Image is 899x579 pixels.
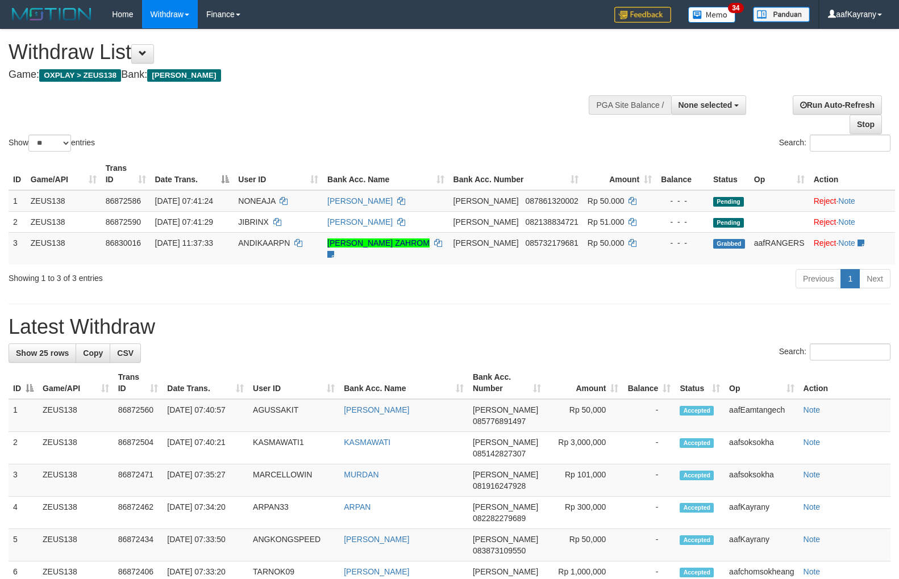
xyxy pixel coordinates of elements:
th: Action [799,367,890,399]
th: ID [9,158,26,190]
a: Note [838,196,855,205]
td: - [623,529,675,561]
div: PGA Site Balance / [589,95,671,115]
span: Accepted [680,503,714,513]
td: 3 [9,232,26,265]
th: ID: activate to sort column descending [9,367,38,399]
td: · [809,211,895,232]
td: 86872504 [114,432,163,464]
th: Bank Acc. Number: activate to sort column ascending [468,367,546,399]
a: Note [804,405,821,414]
span: Copy 083873109550 to clipboard [473,546,526,555]
td: 1 [9,190,26,212]
span: Rp 50.000 [588,196,625,205]
td: 1 [9,399,38,432]
th: Game/API: activate to sort column ascending [26,158,101,190]
span: Copy 082138834721 to clipboard [525,217,578,226]
span: Copy 085732179681 to clipboard [525,238,578,247]
td: ZEUS138 [26,190,101,212]
td: [DATE] 07:35:27 [163,464,248,497]
td: [DATE] 07:34:20 [163,497,248,529]
span: JIBRINX [238,217,269,226]
a: Stop [850,115,882,134]
td: Rp 3,000,000 [546,432,623,464]
td: · [809,190,895,212]
span: Rp 51.000 [588,217,625,226]
td: aafKayrany [725,529,798,561]
th: User ID: activate to sort column ascending [248,367,339,399]
td: ZEUS138 [38,497,114,529]
img: Feedback.jpg [614,7,671,23]
th: Bank Acc. Name: activate to sort column ascending [339,367,468,399]
span: Copy 085142827307 to clipboard [473,449,526,458]
h1: Withdraw List [9,41,588,64]
td: aafKayrany [725,497,798,529]
span: [PERSON_NAME] [453,196,519,205]
a: [PERSON_NAME] [344,567,409,576]
a: Note [804,470,821,479]
button: None selected [671,95,747,115]
a: Previous [796,269,841,288]
span: Pending [713,218,744,228]
td: 86872560 [114,399,163,432]
td: aafRANGERS [750,232,809,265]
td: [DATE] 07:40:57 [163,399,248,432]
td: Rp 300,000 [546,497,623,529]
a: Note [804,535,821,544]
h4: Game: Bank: [9,69,588,81]
a: Reject [814,217,836,226]
td: ZEUS138 [38,464,114,497]
h1: Latest Withdraw [9,316,890,338]
span: Pending [713,197,744,207]
span: Copy 082282279689 to clipboard [473,514,526,523]
span: 86830016 [106,238,141,247]
td: Rp 50,000 [546,399,623,432]
span: [PERSON_NAME] [453,217,519,226]
td: Rp 50,000 [546,529,623,561]
th: Trans ID: activate to sort column ascending [114,367,163,399]
a: [PERSON_NAME] [344,535,409,544]
span: [PERSON_NAME] [453,238,519,247]
span: ANDIKAARPN [238,238,290,247]
span: [PERSON_NAME] [473,502,538,511]
a: [PERSON_NAME] [327,196,393,205]
td: 2 [9,432,38,464]
a: Run Auto-Refresh [793,95,882,115]
th: Action [809,158,895,190]
td: 4 [9,497,38,529]
span: [PERSON_NAME] [473,535,538,544]
a: Note [838,217,855,226]
th: Op: activate to sort column ascending [750,158,809,190]
td: · [809,232,895,265]
a: Note [804,502,821,511]
input: Search: [810,343,890,360]
span: Copy [83,349,103,358]
a: 1 [840,269,860,288]
th: Bank Acc. Number: activate to sort column ascending [449,158,583,190]
th: Status: activate to sort column ascending [675,367,725,399]
td: ZEUS138 [26,232,101,265]
td: - [623,497,675,529]
span: Accepted [680,406,714,416]
label: Show entries [9,135,95,152]
td: ZEUS138 [38,399,114,432]
select: Showentries [28,135,71,152]
span: [PERSON_NAME] [473,567,538,576]
input: Search: [810,135,890,152]
a: Next [859,269,890,288]
a: Copy [76,343,110,363]
span: None selected [679,100,732,110]
td: 86872471 [114,464,163,497]
th: Amount: activate to sort column ascending [583,158,656,190]
div: - - - [661,216,704,228]
span: [DATE] 11:37:33 [155,238,213,247]
td: AGUSSAKIT [248,399,339,432]
td: 86872462 [114,497,163,529]
div: - - - [661,237,704,249]
span: CSV [117,349,134,358]
span: Copy 085776891497 to clipboard [473,417,526,426]
td: aafsoksokha [725,464,798,497]
td: - [623,432,675,464]
td: - [623,464,675,497]
a: Reject [814,196,836,205]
